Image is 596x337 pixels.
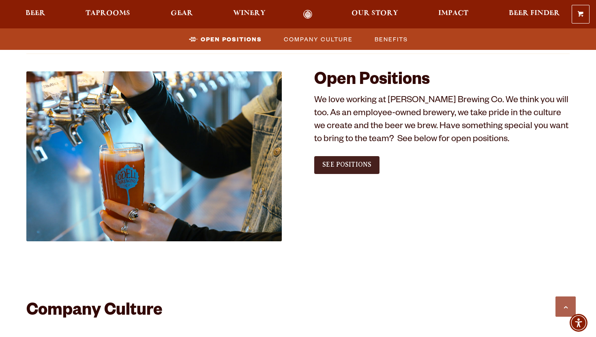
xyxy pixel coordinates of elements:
span: Beer Finder [509,10,560,17]
p: We love working at [PERSON_NAME] Brewing Co. We think you will too. As an employee-owned brewery,... [314,95,570,147]
a: Company Culture [279,33,357,45]
a: See Positions [314,156,379,174]
span: See Positions [322,161,371,168]
div: Accessibility Menu [570,314,587,332]
span: Benefits [375,33,408,45]
span: Taprooms [86,10,130,17]
span: Beer [26,10,45,17]
a: Our Story [346,10,403,19]
a: Winery [228,10,271,19]
a: Gear [165,10,198,19]
a: Benefits [370,33,412,45]
span: Company Culture [284,33,353,45]
a: Scroll to top [555,296,576,317]
h2: Open Positions [314,71,570,91]
a: Beer [20,10,51,19]
a: Odell Home [293,10,323,19]
h2: Company Culture [26,302,570,322]
span: Impact [438,10,468,17]
span: Our Story [352,10,398,17]
span: Winery [233,10,266,17]
span: Open Positions [201,33,262,45]
a: Open Positions [184,33,266,45]
img: Jobs_1 [26,71,282,241]
span: Gear [171,10,193,17]
a: Impact [433,10,474,19]
a: Taprooms [80,10,135,19]
a: Beer Finder [504,10,565,19]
